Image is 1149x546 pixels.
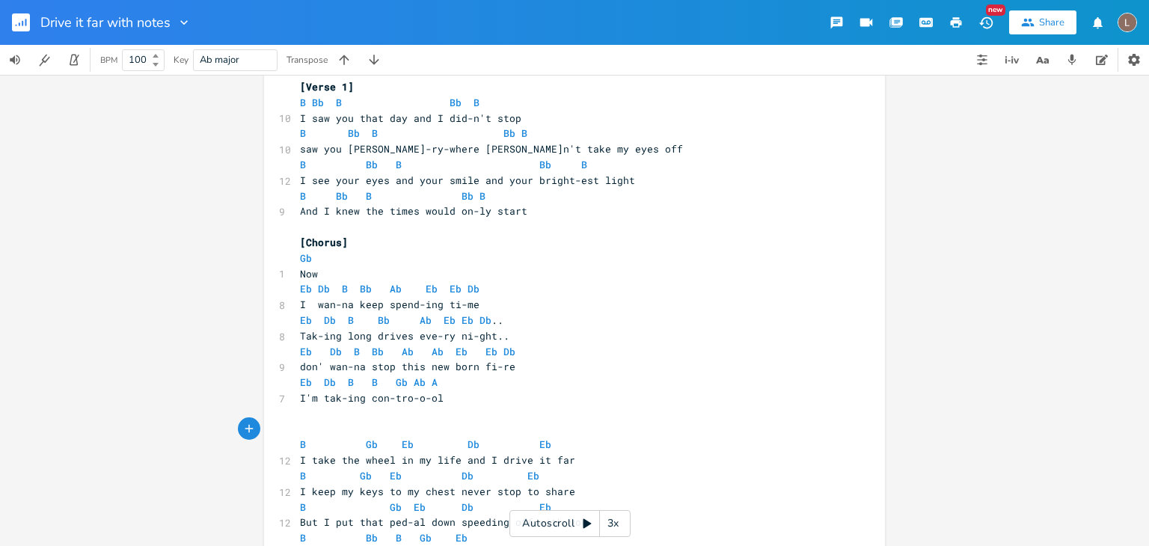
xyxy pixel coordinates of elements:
[1118,13,1137,32] img: Ellebug
[503,126,515,140] span: Bb
[396,158,402,171] span: B
[100,56,117,64] div: BPM
[300,111,521,125] span: I saw you that day and I did-n't stop
[444,313,456,327] span: Eb
[479,313,491,327] span: Db
[312,96,324,109] span: Bb
[300,158,306,171] span: B
[456,345,468,358] span: Eb
[420,531,432,545] span: Gb
[336,96,342,109] span: B
[300,453,575,467] span: I take the wheel in my life and I drive it far
[468,438,479,451] span: Db
[485,345,497,358] span: Eb
[300,189,306,203] span: B
[372,126,378,140] span: B
[300,298,479,311] span: I wan-na keep spend-ing ti-me
[450,96,462,109] span: Bb
[300,345,312,358] span: Eb
[414,375,426,389] span: Ab
[390,500,402,514] span: Gb
[509,510,631,537] div: Autoscroll
[300,126,306,140] span: B
[1009,10,1076,34] button: Share
[366,531,378,545] span: Bb
[300,500,306,514] span: B
[40,16,171,29] span: Drive it far with notes
[287,55,328,64] div: Transpose
[462,189,474,203] span: Bb
[360,282,372,295] span: Bb
[456,531,468,545] span: Eb
[300,267,318,280] span: Now
[300,204,527,218] span: And I knew the times would on-ly start
[300,174,635,187] span: I see your eyes and your smile and your bright-est light
[300,531,306,545] span: B
[462,500,474,514] span: Db
[1039,16,1064,29] div: Share
[527,469,539,482] span: Eb
[539,500,551,514] span: Eb
[432,375,438,389] span: A
[318,282,330,295] span: Db
[300,515,587,529] span: But I put that ped-al down speeding off with you
[354,345,360,358] span: B
[336,189,348,203] span: Bb
[200,53,239,67] span: Ab major
[462,313,474,327] span: Eb
[396,531,402,545] span: B
[300,80,354,93] span: [Verse 1]
[300,485,575,498] span: I keep my keys to my chest never stop to share
[971,9,1001,36] button: New
[420,313,432,327] span: Ab
[468,282,479,295] span: Db
[300,236,348,249] span: [Chorus]
[426,282,438,295] span: Eb
[300,469,306,482] span: B
[300,96,306,109] span: B
[479,189,485,203] span: B
[986,4,1005,16] div: New
[300,313,312,327] span: Eb
[342,282,348,295] span: B
[366,189,372,203] span: B
[390,282,402,295] span: Ab
[396,375,408,389] span: Gb
[539,158,551,171] span: Bb
[300,313,503,327] span: ..
[300,282,312,295] span: Eb
[348,375,354,389] span: B
[450,282,462,295] span: Eb
[474,96,479,109] span: B
[402,438,414,451] span: Eb
[402,345,414,358] span: Ab
[503,345,515,358] span: Db
[300,360,515,373] span: don' wan-na stop this new born fi-re
[348,126,360,140] span: Bb
[348,313,354,327] span: B
[390,469,402,482] span: Eb
[378,313,390,327] span: Bb
[372,375,378,389] span: B
[360,469,372,482] span: Gb
[521,126,527,140] span: B
[300,251,312,265] span: Gb
[414,500,426,514] span: Eb
[432,345,444,358] span: Ab
[539,438,551,451] span: Eb
[300,438,306,451] span: B
[300,391,444,405] span: I'm tak-ing con-tro-o-ol
[300,329,509,343] span: Tak-ing long drives eve-ry ni-ght..
[174,55,189,64] div: Key
[324,375,336,389] span: Db
[300,375,312,389] span: Eb
[581,158,587,171] span: B
[366,438,378,451] span: Gb
[372,345,384,358] span: Bb
[462,469,474,482] span: Db
[324,313,336,327] span: Db
[366,158,378,171] span: Bb
[330,345,342,358] span: Db
[600,510,627,537] div: 3x
[300,142,683,156] span: saw you [PERSON_NAME]-ry-where [PERSON_NAME]n't take my eyes off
